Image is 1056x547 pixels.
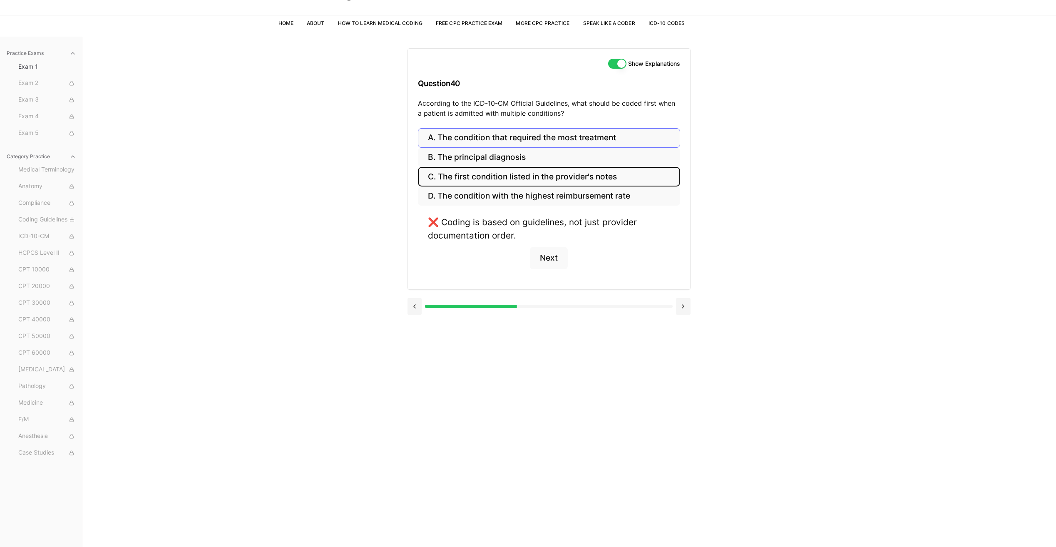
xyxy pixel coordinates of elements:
[418,98,680,118] p: According to the ICD-10-CM Official Guidelines, what should be coded first when a patient is admi...
[18,382,76,391] span: Pathology
[15,280,80,293] button: CPT 20000
[15,246,80,260] button: HCPCS Level II
[278,20,293,26] a: Home
[18,232,76,241] span: ICD-10-CM
[3,47,80,60] button: Practice Exams
[15,396,80,410] button: Medicine
[15,93,80,107] button: Exam 3
[18,298,76,308] span: CPT 30000
[18,62,76,71] span: Exam 1
[18,432,76,441] span: Anesthesia
[15,413,80,426] button: E/M
[18,365,76,374] span: [MEDICAL_DATA]
[583,20,635,26] a: Speak Like a Coder
[15,163,80,177] button: Medical Terminology
[628,61,680,67] label: Show Explanations
[18,215,76,224] span: Coding Guidelines
[18,415,76,424] span: E/M
[15,330,80,343] button: CPT 50000
[18,448,76,457] span: Case Studies
[649,20,685,26] a: ICD-10 Codes
[18,182,76,191] span: Anatomy
[18,332,76,341] span: CPT 50000
[436,20,503,26] a: Free CPC Practice Exam
[516,20,569,26] a: More CPC Practice
[15,110,80,123] button: Exam 4
[15,230,80,243] button: ICD-10-CM
[18,315,76,324] span: CPT 40000
[418,186,680,206] button: D. The condition with the highest reimbursement rate
[18,112,76,121] span: Exam 4
[418,167,680,186] button: C. The first condition listed in the provider's notes
[307,20,325,26] a: About
[18,265,76,274] span: CPT 10000
[15,77,80,90] button: Exam 2
[15,196,80,210] button: Compliance
[18,165,76,174] span: Medical Terminology
[15,313,80,326] button: CPT 40000
[18,348,76,358] span: CPT 60000
[3,150,80,163] button: Category Practice
[15,296,80,310] button: CPT 30000
[18,79,76,88] span: Exam 2
[428,216,670,241] div: ❌ Coding is based on guidelines, not just provider documentation order.
[15,263,80,276] button: CPT 10000
[418,128,680,148] button: A. The condition that required the most treatment
[15,60,80,73] button: Exam 1
[418,148,680,167] button: B. The principal diagnosis
[18,282,76,291] span: CPT 20000
[15,380,80,393] button: Pathology
[18,199,76,208] span: Compliance
[15,346,80,360] button: CPT 60000
[18,129,76,138] span: Exam 5
[15,213,80,226] button: Coding Guidelines
[18,249,76,258] span: HCPCS Level II
[18,398,76,408] span: Medicine
[418,71,680,96] h3: Question 40
[18,95,76,104] span: Exam 3
[338,20,422,26] a: How to Learn Medical Coding
[15,446,80,460] button: Case Studies
[530,247,568,269] button: Next
[15,363,80,376] button: [MEDICAL_DATA]
[15,430,80,443] button: Anesthesia
[15,127,80,140] button: Exam 5
[15,180,80,193] button: Anatomy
